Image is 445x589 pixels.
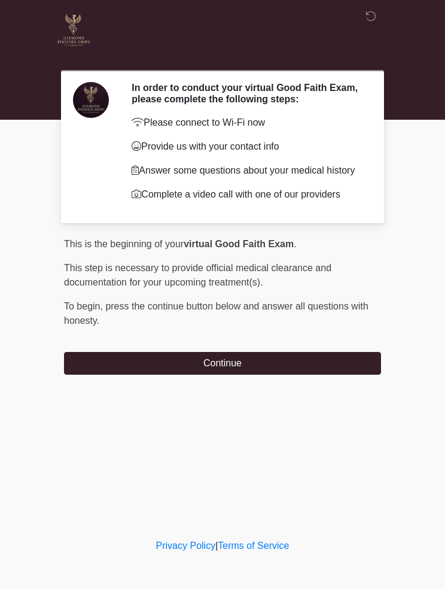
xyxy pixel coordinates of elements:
strong: virtual Good Faith Exam [184,239,294,249]
p: Provide us with your contact info [132,139,363,154]
a: | [215,541,218,551]
a: Privacy Policy [156,541,216,551]
button: Continue [64,352,381,375]
span: . [294,239,296,249]
span: This step is necessary to provide official medical clearance and documentation for your upcoming ... [64,263,331,287]
p: Please connect to Wi-Fi now [132,116,363,130]
p: Complete a video call with one of our providers [132,187,363,202]
span: To begin, [64,301,105,311]
span: This is the beginning of your [64,239,184,249]
p: Answer some questions about your medical history [132,163,363,178]
img: Agent Avatar [73,82,109,118]
h2: In order to conduct your virtual Good Faith Exam, please complete the following steps: [132,82,363,105]
a: Terms of Service [218,541,289,551]
img: Diamond Phoenix Drips IV Hydration Logo [52,9,95,52]
span: press the continue button below and answer all questions with honesty. [64,301,368,326]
